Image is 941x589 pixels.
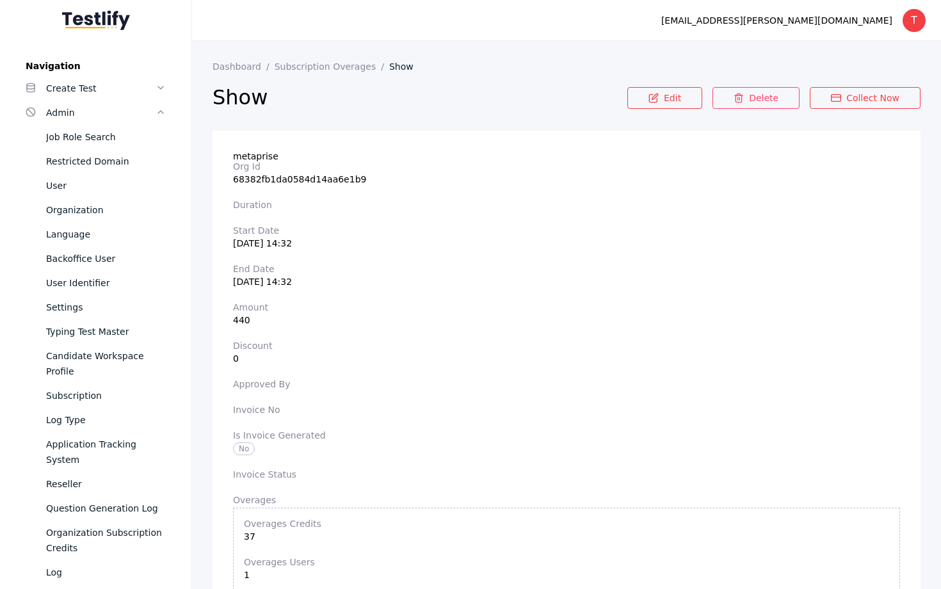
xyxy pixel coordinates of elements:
div: Organization Subscription Credits [46,525,166,556]
a: Log Type [15,408,176,432]
label: Start Date [233,225,900,236]
section: [DATE] 14:32 [233,225,900,248]
section: 68382fb1da0584d14aa6e1b9 [233,161,900,184]
div: Backoffice User [46,251,166,266]
section: [DATE] 14:32 [233,264,900,287]
a: Log [15,560,176,585]
div: Admin [46,105,156,120]
label: Approved By [233,379,900,389]
a: Organization [15,198,176,222]
label: Org Id [233,161,900,172]
div: Restricted Domain [46,154,166,169]
div: Candidate Workspace Profile [46,348,166,379]
div: Job Role Search [46,129,166,145]
div: [EMAIL_ADDRESS][PERSON_NAME][DOMAIN_NAME] [661,13,892,28]
div: User [46,178,166,193]
section: 1 [244,557,889,580]
div: Typing Test Master [46,324,166,339]
div: Log Type [46,412,166,428]
label: Discount [233,341,900,351]
div: Subscription [46,388,166,403]
a: Backoffice User [15,246,176,271]
div: T [903,9,926,32]
label: Navigation [15,61,176,71]
label: Overages Credits [244,519,889,529]
a: Question Generation Log [15,496,176,520]
a: Settings [15,295,176,319]
label: Overages Users [244,557,889,567]
section: 0 [233,341,900,364]
a: Show [389,61,424,72]
a: Restricted Domain [15,149,176,173]
section: 440 [233,302,900,325]
a: Subscription Overages [275,61,389,72]
label: Amount [233,302,900,312]
a: Application Tracking System [15,432,176,472]
div: Application Tracking System [46,437,166,467]
img: Testlify - Backoffice [62,10,130,30]
label: Invoice Status [233,469,900,480]
a: User [15,173,176,198]
label: End Date [233,264,900,274]
label: Duration [233,200,900,210]
div: Organization [46,202,166,218]
div: Question Generation Log [46,501,166,516]
h2: Show [213,85,627,110]
a: Subscription [15,383,176,408]
label: Overages [233,495,900,505]
a: Job Role Search [15,125,176,149]
a: Dashboard [213,61,275,72]
a: Typing Test Master [15,319,176,344]
section: 37 [244,519,889,542]
label: Is Invoice Generated [233,430,900,440]
div: Create Test [46,81,156,96]
span: No [233,442,255,455]
a: Reseller [15,472,176,496]
a: Collect Now [810,87,921,109]
a: Candidate Workspace Profile [15,344,176,383]
div: Language [46,227,166,242]
a: Delete [712,87,800,109]
a: Language [15,222,176,246]
div: User Identifier [46,275,166,291]
a: Organization Subscription Credits [15,520,176,560]
div: Reseller [46,476,166,492]
a: Edit [627,87,702,109]
div: Log [46,565,166,580]
div: Settings [46,300,166,315]
a: User Identifier [15,271,176,295]
label: Invoice No [233,405,900,415]
span: metaprise [233,151,278,161]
